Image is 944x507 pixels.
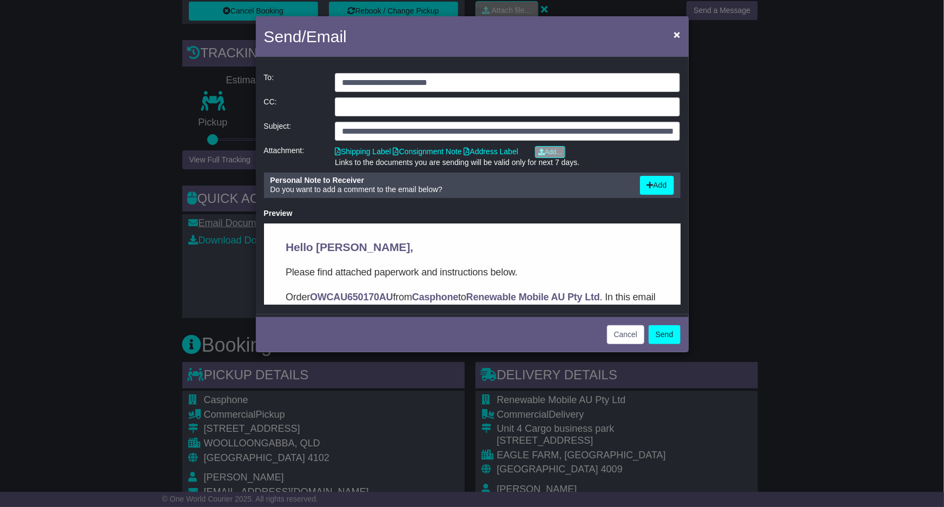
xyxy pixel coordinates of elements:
[270,176,629,185] div: Personal Note to Receiver
[335,147,391,156] a: Shipping Label
[265,176,635,195] div: Do you want to add a comment to the email below?
[22,66,395,96] p: Order from to . In this email you’ll find important information about your order, and what you ne...
[259,146,330,167] div: Attachment:
[264,24,347,49] h4: Send/Email
[148,68,194,79] strong: Casphone
[640,176,674,195] button: Add
[259,122,330,141] div: Subject:
[264,209,681,218] div: Preview
[535,146,565,158] a: Add...
[649,325,681,344] button: Send
[335,158,680,167] div: Links to the documents you are sending will be valid only for next 7 days.
[464,147,519,156] a: Address Label
[22,41,395,56] p: Please find attached paperwork and instructions below.
[46,68,129,79] strong: OWCAU650170AU
[259,97,330,116] div: CC:
[22,17,149,30] span: Hello [PERSON_NAME],
[668,23,685,45] button: Close
[674,28,680,41] span: ×
[607,325,645,344] button: Cancel
[202,68,336,79] strong: Renewable Mobile AU Pty Ltd
[393,147,462,156] a: Consignment Note
[259,73,330,92] div: To:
